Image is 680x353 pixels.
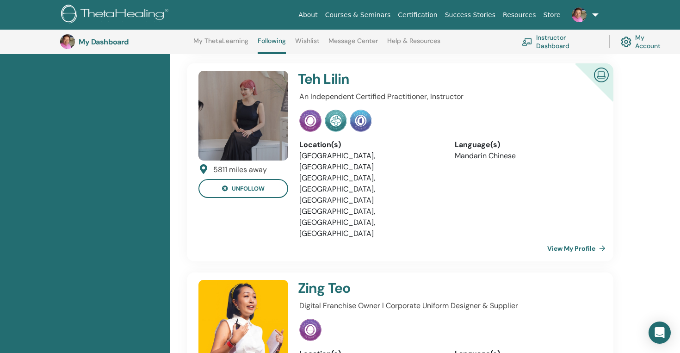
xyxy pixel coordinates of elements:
[455,139,596,150] div: Language(s)
[295,6,321,24] a: About
[394,6,441,24] a: Certification
[299,150,441,173] li: [GEOGRAPHIC_DATA], [GEOGRAPHIC_DATA]
[441,6,499,24] a: Success Stories
[560,63,613,117] div: Certified Online Instructor
[649,322,671,344] div: Open Intercom Messenger
[499,6,540,24] a: Resources
[328,37,378,52] a: Message Center
[547,239,609,258] a: View My Profile
[455,150,596,161] li: Mandarin Chinese
[387,37,440,52] a: Help & Resources
[193,37,248,52] a: My ThetaLearning
[258,37,286,54] a: Following
[299,91,597,102] p: An Independent Certified Practitioner, Instructor
[299,300,597,311] p: Digital Franchise Owner l Corporate Uniform Designer & Supplier
[298,280,546,297] h4: Zing Teo
[213,164,267,175] div: 5811 miles away
[295,37,320,52] a: Wishlist
[61,5,172,25] img: logo.png
[299,173,441,206] li: [GEOGRAPHIC_DATA], [GEOGRAPHIC_DATA], [GEOGRAPHIC_DATA]
[299,139,441,150] div: Location(s)
[60,34,75,49] img: default.jpg
[590,64,612,85] img: Certified Online Instructor
[79,37,171,46] h3: My Dashboard
[522,38,532,46] img: chalkboard-teacher.svg
[321,6,395,24] a: Courses & Seminars
[621,34,631,50] img: cog.svg
[198,179,288,198] button: unfollow
[522,31,598,52] a: Instructor Dashboard
[299,206,441,239] li: [GEOGRAPHIC_DATA], [GEOGRAPHIC_DATA], [GEOGRAPHIC_DATA]
[540,6,564,24] a: Store
[198,71,288,161] img: default.jpg
[298,71,546,87] h4: Teh Lilin
[572,7,587,22] img: default.jpg
[621,31,670,52] a: My Account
